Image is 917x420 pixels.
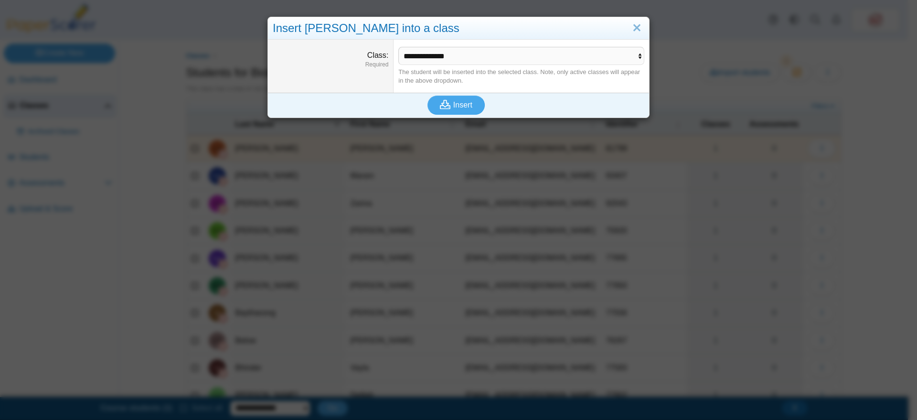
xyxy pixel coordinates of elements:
div: The student will be inserted into the selected class. Note, only active classes will appear in th... [398,68,644,85]
span: Insert [453,101,472,109]
div: Insert [PERSON_NAME] into a class [268,17,649,40]
a: Close [629,20,644,36]
dfn: Required [273,61,388,69]
label: Class [367,51,388,59]
button: Insert [427,96,485,115]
